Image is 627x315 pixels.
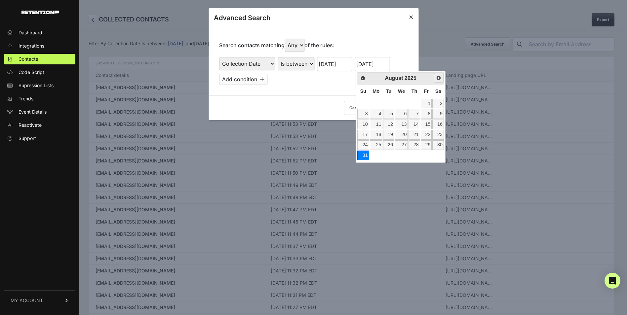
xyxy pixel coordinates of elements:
[395,140,408,150] a: 27
[398,88,405,94] span: Wednesday
[19,122,42,128] span: Reactivate
[219,39,334,52] p: Search contacts matching of the rules:
[19,69,44,76] span: Code Script
[4,80,75,91] a: Supression Lists
[432,120,444,129] a: 16
[19,56,38,62] span: Contacts
[432,130,444,139] a: 23
[4,290,75,310] a: MY ACCOUNT
[432,140,444,150] a: 30
[432,109,444,119] a: 9
[357,151,369,160] a: 31
[21,11,59,14] img: Retention.com
[4,120,75,130] a: Reactivate
[19,29,42,36] span: Dashboard
[385,75,403,81] span: August
[411,88,417,94] span: Thursday
[19,82,54,89] span: Supression Lists
[421,120,432,129] a: 15
[395,109,408,119] a: 6
[409,130,420,139] a: 21
[405,75,416,81] span: 2025
[19,43,44,49] span: Integrations
[395,120,408,129] a: 13
[383,109,394,119] a: 5
[421,99,432,108] a: 1
[370,109,383,119] a: 4
[383,140,394,150] a: 26
[386,88,392,94] span: Tuesday
[409,120,420,129] a: 14
[4,133,75,144] a: Support
[357,109,369,119] a: 3
[4,27,75,38] a: Dashboard
[19,135,36,142] span: Support
[360,88,366,94] span: Sunday
[434,73,444,83] a: Next
[357,140,369,150] a: 24
[19,95,33,102] span: Trends
[409,140,420,150] a: 28
[370,120,383,129] a: 11
[4,67,75,78] a: Code Script
[395,130,408,139] a: 20
[358,73,368,83] a: Prev
[19,109,47,115] span: Event Details
[344,101,368,115] button: Cancel
[370,130,383,139] a: 18
[370,140,383,150] a: 25
[4,41,75,51] a: Integrations
[11,297,43,304] span: MY ACCOUNT
[432,99,444,108] a: 2
[421,140,432,150] a: 29
[4,54,75,64] a: Contacts
[435,88,441,94] span: Saturday
[214,13,270,22] h3: Advanced Search
[4,107,75,117] a: Event Details
[219,74,267,85] button: Add condition
[605,273,620,289] div: Open Intercom Messenger
[357,130,369,139] a: 17
[4,93,75,104] a: Trends
[383,120,394,129] a: 12
[421,109,432,119] a: 8
[436,75,441,81] span: Next
[421,130,432,139] a: 22
[357,120,369,129] a: 10
[360,76,366,81] span: Prev
[424,88,428,94] span: Friday
[409,109,420,119] a: 7
[383,130,394,139] a: 19
[373,88,380,94] span: Monday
